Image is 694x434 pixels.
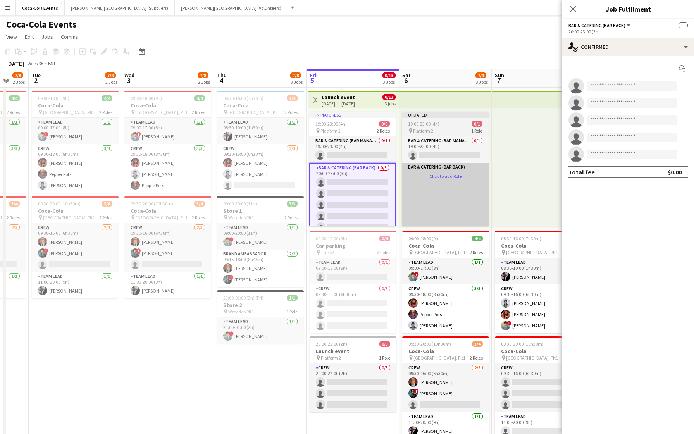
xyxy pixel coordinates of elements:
[413,128,433,134] span: Platform 2
[402,112,489,118] div: Updated
[291,79,303,85] div: 3 Jobs
[310,72,317,79] span: Fri
[501,341,544,347] span: 09:30-20:00 (10h30m)
[310,231,396,333] app-job-card: 09:00-18:00 (9h)0/4Car parking The o22 RolesTeam Lead0/109:00-18:00 (9h) Crew0/309:30-16:00 (6h30m)
[228,309,254,315] span: Waterloo Plt1
[562,38,694,56] div: Confirmed
[105,72,116,78] span: 7/8
[287,95,298,101] span: 3/4
[385,100,396,107] div: 3 jobs
[228,109,280,115] span: [GEOGRAPHIC_DATA], Plt1
[284,215,298,220] span: 2 Roles
[679,22,688,28] span: --
[31,76,41,85] span: 2
[290,72,301,78] span: 7/8
[506,355,558,361] span: [GEOGRAPHIC_DATA], Plt1
[7,109,20,115] span: 2 Roles
[495,363,582,412] app-card-role: Crew0/309:30-16:00 (6h30m)
[568,29,688,34] div: 20:00-23:00 (3h)
[223,95,263,101] span: 08:30-16:00 (7h30m)
[472,341,483,347] span: 3/4
[32,144,119,193] app-card-role: Crew3/309:30-18:00 (8h30m)[PERSON_NAME]Pepper Pots[PERSON_NAME]
[402,242,489,249] h3: Coca-Cola
[43,109,95,115] span: [GEOGRAPHIC_DATA], Plt1
[308,76,317,85] span: 5
[217,102,304,109] h3: Coca-Cola
[402,231,489,333] div: 09:00-18:00 (9h)4/4Coca-Cola [GEOGRAPHIC_DATA], Plt12 RolesTeam Lead1/109:00-17:00 (8h)![PERSON_N...
[48,60,56,66] div: BST
[216,76,227,85] span: 4
[217,72,227,79] span: Thu
[32,196,119,298] div: 09:30-20:00 (10h30m)3/4Coca-Cola [GEOGRAPHIC_DATA], Plt12 RolesCrew2/309:30-16:00 (6h30m)[PERSON_...
[12,72,23,78] span: 7/8
[124,118,211,144] app-card-role: Team Lead1/109:00-17:00 (8h)![PERSON_NAME]
[32,272,119,298] app-card-role: Team Lead1/111:00-20:00 (9h)[PERSON_NAME]
[124,207,211,214] h3: Coca-Cola
[123,76,134,85] span: 3
[124,72,134,79] span: Wed
[32,102,119,109] h3: Coca-Cola
[408,121,439,127] span: 19:00-23:00 (4h)
[229,275,234,279] span: !
[217,196,304,287] div: 09:00-20:00 (11h)3/3Store 1 Waterloo Plt12 RolesTeam Lead1/109:00-20:00 (11h)![PERSON_NAME]Brand ...
[383,79,395,85] div: 3 Jobs
[402,163,489,234] app-card-role-placeholder: Bar & Catering (Bar Back)Click to add Role
[310,348,396,355] h3: Launch event
[13,79,25,85] div: 2 Jobs
[286,309,298,315] span: 1 Role
[402,112,489,226] app-job-card: Updated19:00-23:00 (4h)0/1 Platform 21 RoleBar & Catering (Bar Manager)0/119:00-23:00 (4h) Bar & ...
[568,168,595,176] div: Total fee
[124,196,211,298] div: 09:30-20:00 (10h30m)3/4Coca-Cola [GEOGRAPHIC_DATA], Plt12 RolesCrew2/309:30-16:00 (6h30m)[PERSON_...
[310,242,396,249] h3: Car parking
[16,0,65,15] button: Coca-Cola Events
[379,121,390,127] span: 0/6
[124,272,211,298] app-card-role: Team Lead1/111:00-20:00 (9h)[PERSON_NAME]
[668,168,682,176] div: $0.00
[402,348,489,355] h3: Coca-Cola
[494,76,504,85] span: 7
[44,132,48,136] span: !
[310,336,396,412] app-job-card: 20:00-22:00 (2h)0/3Launch event Platform 21 RoleCrew0/320:00-22:00 (2h)
[322,94,355,101] h3: Launch event
[175,0,288,15] button: [PERSON_NAME][GEOGRAPHIC_DATA] (Volunteers)
[41,33,53,40] span: Jobs
[309,163,396,236] app-card-role: Bar & Catering (Bar Back)0/520:00-23:00 (3h)
[379,341,390,347] span: 0/3
[102,201,112,207] span: 3/4
[194,201,205,207] span: 3/4
[217,290,304,344] app-job-card: 23:00-01:00 (2h) (Fri)1/1Store 2 Waterloo Plt11 RoleTeam Lead1/123:00-01:00 (2h)![PERSON_NAME]
[379,355,390,361] span: 1 Role
[495,348,582,355] h3: Coca-Cola
[495,242,582,249] h3: Coca-Cola
[316,341,347,347] span: 20:00-22:00 (2h)
[310,284,396,333] app-card-role: Crew0/309:30-16:00 (6h30m)
[476,79,488,85] div: 3 Jobs
[322,101,355,107] div: [DATE] → [DATE]
[61,33,78,40] span: Comms
[22,32,37,42] a: Edit
[65,0,175,15] button: [PERSON_NAME][GEOGRAPHIC_DATA] (Suppliers)
[309,136,396,163] app-card-role: Bar & Catering (Bar Manager)0/119:00-23:00 (4h)
[58,32,81,42] a: Comms
[501,236,541,241] span: 08:30-16:00 (7h30m)
[470,250,483,255] span: 2 Roles
[414,389,419,393] span: !
[506,250,558,255] span: [GEOGRAPHIC_DATA], Plt1
[316,236,347,241] span: 09:00-18:00 (9h)
[414,272,419,277] span: !
[284,109,298,115] span: 2 Roles
[320,128,341,134] span: Platform 2
[38,201,81,207] span: 09:30-20:00 (10h30m)
[32,118,119,144] app-card-role: Team Lead1/109:00-17:00 (8h)![PERSON_NAME]
[6,19,77,30] h1: Coca-Cola Events
[124,102,211,109] h3: Coca-Cola
[192,109,205,115] span: 2 Roles
[413,355,465,361] span: [GEOGRAPHIC_DATA], Plt1
[198,72,208,78] span: 7/8
[402,363,489,412] app-card-role: Crew2/309:30-16:00 (6h30m)[PERSON_NAME]![PERSON_NAME]
[229,331,234,336] span: !
[382,72,396,78] span: 0/13
[9,95,20,101] span: 4/4
[568,22,625,28] span: Bar & Catering (Bar Back)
